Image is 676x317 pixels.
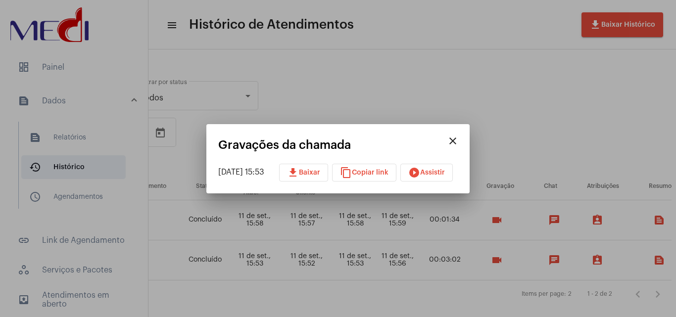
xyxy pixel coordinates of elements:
span: Baixar [287,169,320,176]
mat-icon: close [447,135,459,147]
span: Copiar link [340,169,388,176]
span: Assistir [408,169,445,176]
mat-icon: download [287,167,299,179]
span: [DATE] 15:53 [218,168,264,176]
button: Baixar [279,164,328,181]
mat-card-title: Gravações da chamada [218,138,443,151]
button: Copiar link [332,164,396,181]
button: Assistir [400,164,453,181]
mat-icon: play_circle_filled [408,167,420,179]
mat-icon: content_copy [340,167,352,179]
